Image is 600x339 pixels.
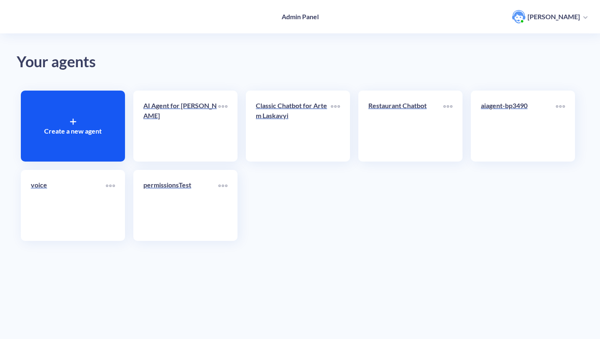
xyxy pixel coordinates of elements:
img: user photo [512,10,525,23]
div: Your agents [17,50,583,74]
p: aiagent-bp3490 [481,101,556,111]
a: voice [31,180,106,231]
p: Classic Chatbot for Artem Laskavyi [256,101,331,121]
p: AI Agent for [PERSON_NAME] [143,101,218,121]
a: Restaurant Chatbot [368,101,443,152]
h4: Admin Panel [282,13,319,20]
a: permissionsTest [143,180,218,231]
p: voice [31,180,106,190]
p: [PERSON_NAME] [527,12,580,21]
p: Create a new agent [44,126,102,136]
a: aiagent-bp3490 [481,101,556,152]
a: AI Agent for [PERSON_NAME] [143,101,218,152]
p: Restaurant Chatbot [368,101,443,111]
a: Classic Chatbot for Artem Laskavyi [256,101,331,152]
p: permissionsTest [143,180,218,190]
button: user photo[PERSON_NAME] [508,9,592,24]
